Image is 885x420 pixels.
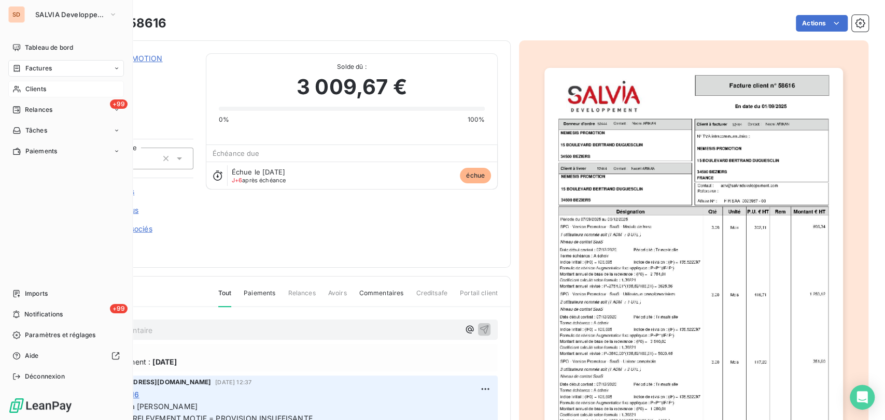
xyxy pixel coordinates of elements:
[232,177,242,184] span: J+6
[8,397,73,414] img: Logo LeanPay
[244,288,275,306] span: Paiements
[328,288,347,306] span: Avoirs
[416,288,447,306] span: Creditsafe
[25,351,39,360] span: Aide
[460,288,498,306] span: Portail client
[25,84,46,94] span: Clients
[796,15,848,32] button: Actions
[35,10,105,19] span: SALVIA Developpement
[297,71,407,103] span: 3 009,67 €
[24,310,63,319] span: Notifications
[218,288,232,307] span: Tout
[25,289,48,298] span: Imports
[25,105,52,114] span: Relances
[219,62,485,71] span: Solde dû :
[850,385,875,410] div: Open Intercom Messenger
[25,126,47,135] span: Tâches
[110,304,128,313] span: +99
[460,168,491,183] span: échue
[467,115,485,124] span: 100%
[110,99,128,109] span: +99
[25,372,65,381] span: Déconnexion
[359,288,404,306] span: Commentaires
[232,177,286,183] span: après échéance
[25,64,52,73] span: Factures
[81,66,193,74] span: C_52444_SDEV
[215,379,251,385] span: [DATE] 12:37
[288,288,315,306] span: Relances
[8,6,25,23] div: SD
[152,356,177,367] span: [DATE]
[232,168,285,176] span: Échue le [DATE]
[213,149,260,157] span: Échéance due
[219,115,229,124] span: 0%
[25,330,95,340] span: Paramètres et réglages
[25,43,73,52] span: Tableau de bord
[8,347,124,364] a: Aide
[25,147,57,156] span: Paiements
[78,378,211,387] span: Sylvie [EMAIL_ADDRESS][DOMAIN_NAME]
